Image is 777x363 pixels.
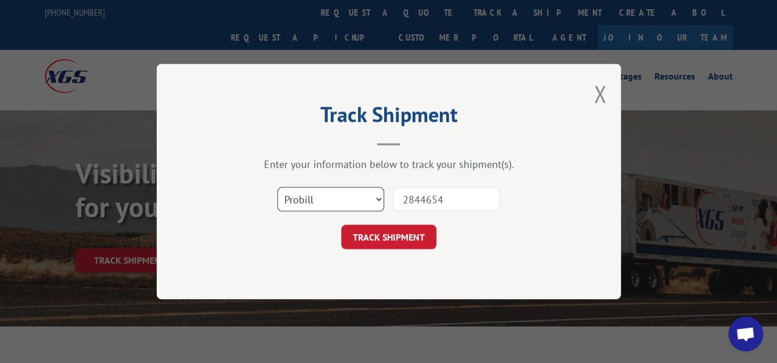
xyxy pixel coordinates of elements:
[215,106,563,128] h2: Track Shipment
[393,187,500,211] input: Number(s)
[341,225,436,249] button: TRACK SHIPMENT
[215,157,563,171] div: Enter your information below to track your shipment(s).
[728,317,763,351] a: Open chat
[594,78,606,109] button: Close modal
